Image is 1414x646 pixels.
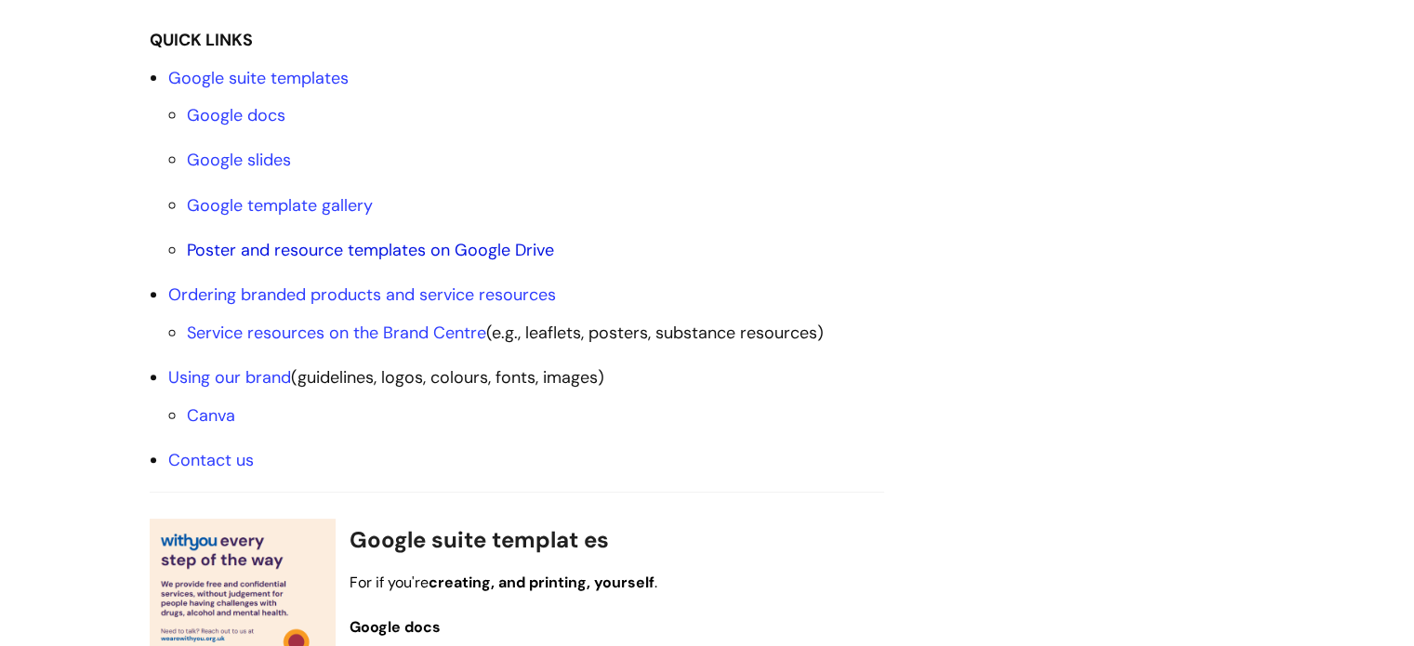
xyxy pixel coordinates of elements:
[187,322,486,344] a: Service resources on the Brand Centre
[350,573,657,592] span: For if you're .
[168,283,556,306] a: Ordering branded products and service resources
[168,449,254,471] a: Contact us
[187,404,235,427] a: Canva
[187,194,373,217] a: Google template gallery
[187,149,291,171] a: Google slides
[187,318,884,348] li: (e.g., leaflets, posters, substance resources)
[187,104,285,126] a: Google docs
[168,366,291,389] a: Using our brand
[350,617,441,637] span: Google docs
[168,363,884,430] li: (guidelines, logos, colours, fonts, images)
[350,525,609,554] span: Google suite templat es
[150,29,253,51] strong: QUICK LINKS
[429,573,654,592] strong: creating, and printing, yourself
[168,67,349,89] a: Google suite templates
[187,239,554,261] a: Poster and resource templates on Google Drive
